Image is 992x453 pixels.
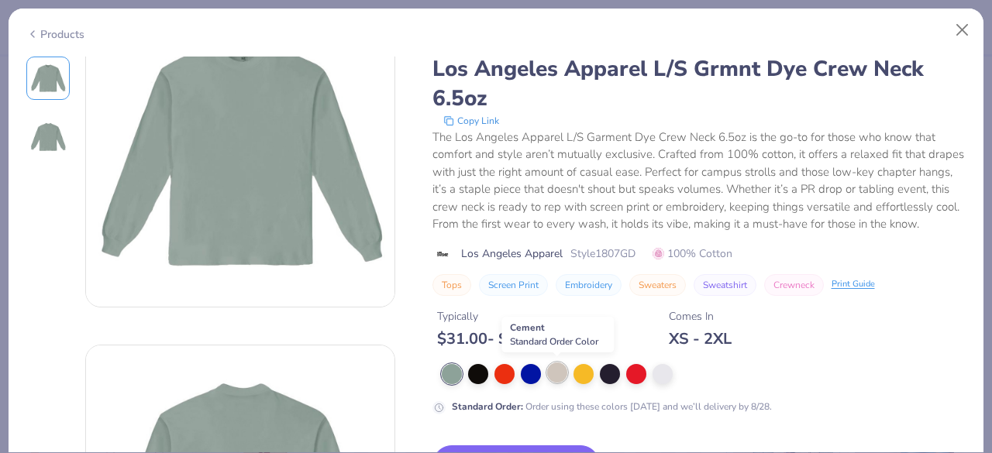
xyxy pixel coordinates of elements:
[452,400,523,413] strong: Standard Order :
[452,400,772,414] div: Order using these colors [DATE] and we’ll delivery by 8/28.
[432,129,966,233] div: The Los Angeles Apparel L/S Garment Dye Crew Neck 6.5oz is the go-to for those who know that comf...
[29,60,67,97] img: Front
[669,308,732,324] div: Comes In
[437,329,564,348] div: $ 31.00 - $ 39.00
[501,317,614,352] div: Cement
[556,274,622,296] button: Embroidery
[461,245,563,262] span: Los Angeles Apparel
[694,274,756,296] button: Sweatshirt
[510,335,598,348] span: Standard Order Color
[439,113,504,129] button: copy to clipboard
[437,308,564,324] div: Typically
[432,274,471,296] button: Tops
[948,15,977,45] button: Close
[570,245,635,262] span: Style 1807GD
[432,54,966,113] div: Los Angeles Apparel L/S Grmnt Dye Crew Neck 6.5oz
[832,278,875,291] div: Print Guide
[629,274,686,296] button: Sweaters
[432,248,453,260] img: brand logo
[479,274,548,296] button: Screen Print
[29,118,67,156] img: Back
[26,26,84,43] div: Products
[764,274,824,296] button: Crewneck
[653,245,732,262] span: 100% Cotton
[669,329,732,348] div: XS - 2XL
